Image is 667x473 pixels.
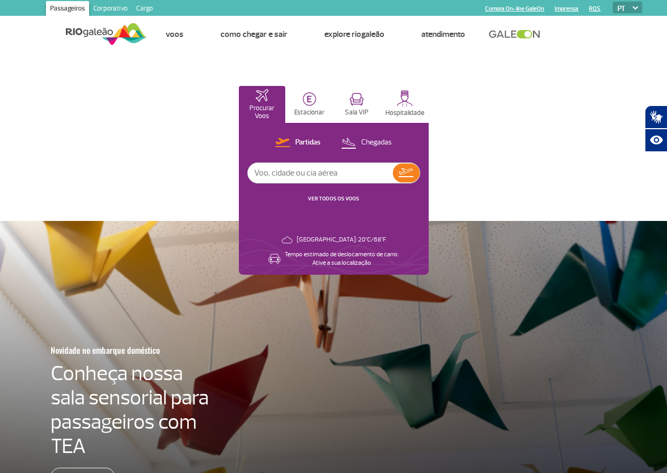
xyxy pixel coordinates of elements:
[286,86,333,123] button: Estacionar
[51,361,218,458] h4: Conheça nossa sala sensorial para passageiros com TEA
[385,109,424,117] p: Hospitalidade
[272,136,324,150] button: Partidas
[645,105,667,129] button: Abrir tradutor de língua de sinais.
[132,1,157,18] a: Cargo
[485,5,544,12] a: Compra On-line GaleOn
[308,195,359,202] a: VER TODOS OS VOOS
[338,136,395,150] button: Chegadas
[248,163,393,183] input: Voo, cidade ou cia aérea
[297,236,386,244] p: [GEOGRAPHIC_DATA]: 20°C/68°F
[256,89,268,102] img: airplaneHomeActive.svg
[166,29,183,40] a: Voos
[324,29,384,40] a: Explore RIOgaleão
[305,195,362,203] button: VER TODOS OS VOOS
[345,109,369,117] p: Sala VIP
[421,29,465,40] a: Atendimento
[303,92,316,106] img: carParkingHome.svg
[294,109,325,117] p: Estacionar
[89,1,132,18] a: Corporativo
[589,5,601,12] a: RQS
[381,86,429,123] button: Hospitalidade
[334,86,380,123] button: Sala VIP
[645,129,667,152] button: Abrir recursos assistivos.
[51,339,227,361] h3: Novidade no embarque doméstico
[46,1,89,18] a: Passageiros
[397,90,413,107] img: hospitality.svg
[285,250,399,267] p: Tempo estimado de deslocamento de carro: Ative a sua localização
[350,93,364,106] img: vipRoom.svg
[645,105,667,152] div: Plugin de acessibilidade da Hand Talk.
[220,29,287,40] a: Como chegar e sair
[244,104,280,120] p: Procurar Voos
[295,138,321,148] p: Partidas
[361,138,392,148] p: Chegadas
[555,5,578,12] a: Imprensa
[239,86,285,123] button: Procurar Voos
